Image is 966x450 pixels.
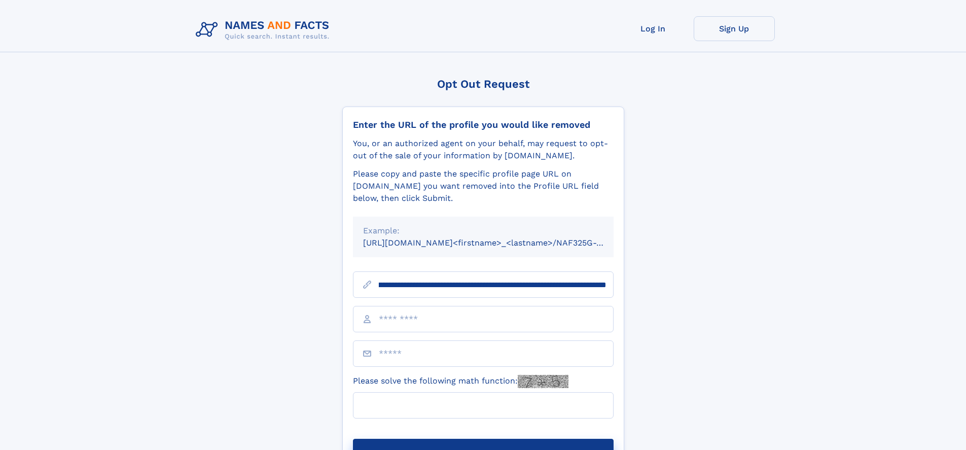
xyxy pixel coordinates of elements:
[613,16,694,41] a: Log In
[353,119,614,130] div: Enter the URL of the profile you would like removed
[363,238,633,248] small: [URL][DOMAIN_NAME]<firstname>_<lastname>/NAF325G-xxxxxxxx
[342,78,624,90] div: Opt Out Request
[353,168,614,204] div: Please copy and paste the specific profile page URL on [DOMAIN_NAME] you want removed into the Pr...
[353,137,614,162] div: You, or an authorized agent on your behalf, may request to opt-out of the sale of your informatio...
[353,375,568,388] label: Please solve the following math function:
[363,225,603,237] div: Example:
[192,16,338,44] img: Logo Names and Facts
[694,16,775,41] a: Sign Up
